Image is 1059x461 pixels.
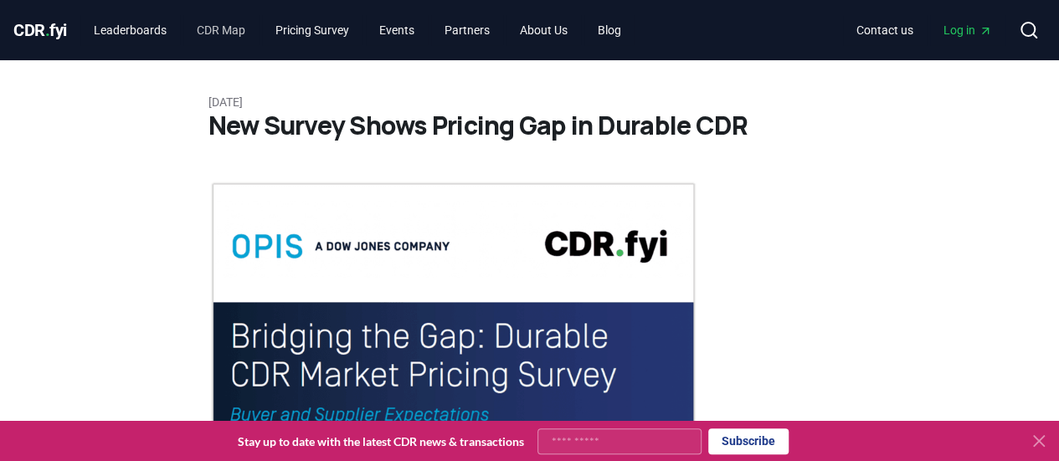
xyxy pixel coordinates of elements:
a: Contact us [843,15,927,45]
span: CDR fyi [13,20,67,40]
a: Blog [584,15,635,45]
a: CDR Map [183,15,259,45]
nav: Main [80,15,635,45]
a: Partners [431,15,503,45]
h1: New Survey Shows Pricing Gap in Durable CDR [208,110,851,141]
span: Log in [943,22,992,38]
a: CDR.fyi [13,18,67,42]
a: Pricing Survey [262,15,362,45]
nav: Main [843,15,1005,45]
span: . [45,20,50,40]
a: About Us [506,15,581,45]
a: Log in [930,15,1005,45]
a: Leaderboards [80,15,180,45]
p: [DATE] [208,94,851,110]
a: Events [366,15,428,45]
